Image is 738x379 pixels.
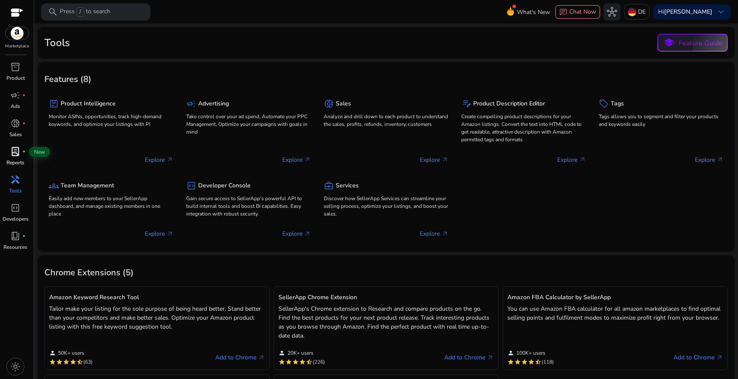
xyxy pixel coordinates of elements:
[10,203,20,213] span: code_blocks
[507,350,514,356] mat-icon: person
[461,99,471,109] span: edit_note
[49,350,56,356] mat-icon: person
[557,155,586,164] p: Explore
[304,156,311,163] span: arrow_outward
[22,122,26,125] span: fiber_manual_record
[324,181,334,191] span: business_center
[324,99,334,109] span: donut_small
[473,100,545,108] h5: Product Description Editor
[716,354,723,361] span: arrow_outward
[22,150,26,153] span: fiber_manual_record
[444,353,494,363] a: Add to Chromearrow_outward
[420,155,448,164] p: Explore
[10,90,20,100] span: campaign
[167,156,173,163] span: arrow_outward
[215,353,265,363] a: Add to Chromearrow_outward
[514,359,521,365] mat-icon: star
[285,359,292,365] mat-icon: star
[559,8,568,17] span: chat
[282,155,311,164] p: Explore
[507,294,723,301] h5: Amazon FBA Calculator by SellerApp
[3,243,27,251] p: Resources
[198,182,251,189] h5: Developer Console
[658,9,712,15] p: Hi
[579,156,586,163] span: arrow_outward
[442,230,448,237] span: arrow_outward
[186,195,311,218] p: Gain secure access to SellerApp's powerful API to build internal tools and boost BI capabilities....
[287,350,313,356] span: 20K+ users
[336,182,359,189] h5: Services
[10,118,20,128] span: donut_small
[56,359,63,365] mat-icon: star
[9,131,22,138] p: Sales
[657,34,728,52] button: schoolFeature Guide
[49,304,265,331] p: Tailor make your listing for the sole purpose of being heard better. Stand better than your compe...
[49,195,173,218] p: Easily add new members to your SellerApp dashboard, and manage existing members in one place
[6,74,25,82] p: Product
[11,102,20,110] p: Ads
[10,62,20,72] span: inventory_2
[611,100,624,108] h5: Tags
[336,100,351,108] h5: Sales
[278,304,494,340] p: SellerApp's Chrome extension to Research and compare products on the go. Find the best products f...
[638,4,646,19] p: DE
[198,100,229,108] h5: Advertising
[278,350,285,356] mat-icon: person
[10,362,20,372] span: light_mode
[521,359,528,365] mat-icon: star
[313,359,325,365] span: (226)
[628,8,636,16] img: de.svg
[49,359,56,365] mat-icon: star
[145,229,173,238] p: Explore
[679,38,723,48] p: Feature Guide
[324,113,448,128] p: Analyze and drill down to each product to understand the sales, profits, refunds, inventory, cust...
[22,234,26,238] span: fiber_manual_record
[278,359,285,365] mat-icon: star
[9,187,22,195] p: Tools
[516,350,545,356] span: 100K+ users
[674,353,723,363] a: Add to Chromearrow_outward
[542,359,554,365] span: (118)
[186,99,196,109] span: campaign
[599,113,723,128] p: Tags allows you to segment and filter your products and keywords easily
[76,359,83,365] mat-icon: star_half
[10,231,20,241] span: book_4
[607,7,617,17] span: hub
[145,155,173,164] p: Explore
[306,359,313,365] mat-icon: star_half
[29,147,50,157] span: New
[299,359,306,365] mat-icon: star
[555,5,600,19] button: chatChat Now
[528,359,535,365] mat-icon: star
[461,113,586,143] p: Create compelling product descriptions for your Amazon listings. Convert the text into HTML code ...
[420,229,448,238] p: Explore
[186,113,311,136] p: Take control over your ad spend, Automate your PPC Management, Optimize your campaigns with goals...
[6,27,29,40] img: amazon.svg
[167,230,173,237] span: arrow_outward
[569,8,596,16] span: Chat Now
[49,181,59,191] span: groups
[535,359,542,365] mat-icon: star_half
[695,155,723,164] p: Explore
[716,7,726,17] span: keyboard_arrow_down
[22,93,26,97] span: fiber_manual_record
[48,7,58,17] span: search
[507,359,514,365] mat-icon: star
[599,99,609,109] span: sell
[442,156,448,163] span: arrow_outward
[44,74,91,85] h3: Features (8)
[282,229,311,238] p: Explore
[304,230,311,237] span: arrow_outward
[44,37,70,49] h2: Tools
[61,100,116,108] h5: Product Intelligence
[324,195,448,218] p: Discover how SellerApp Services can streamline your selling process, optimize your listings, and ...
[5,43,29,50] p: Marketplace
[603,3,621,20] button: hub
[10,146,20,157] span: lab_profile
[258,354,265,361] span: arrow_outward
[278,294,494,301] h5: SellerApp Chrome Extension
[663,37,675,49] span: school
[83,359,93,365] span: (63)
[70,359,76,365] mat-icon: star
[186,181,196,191] span: code_blocks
